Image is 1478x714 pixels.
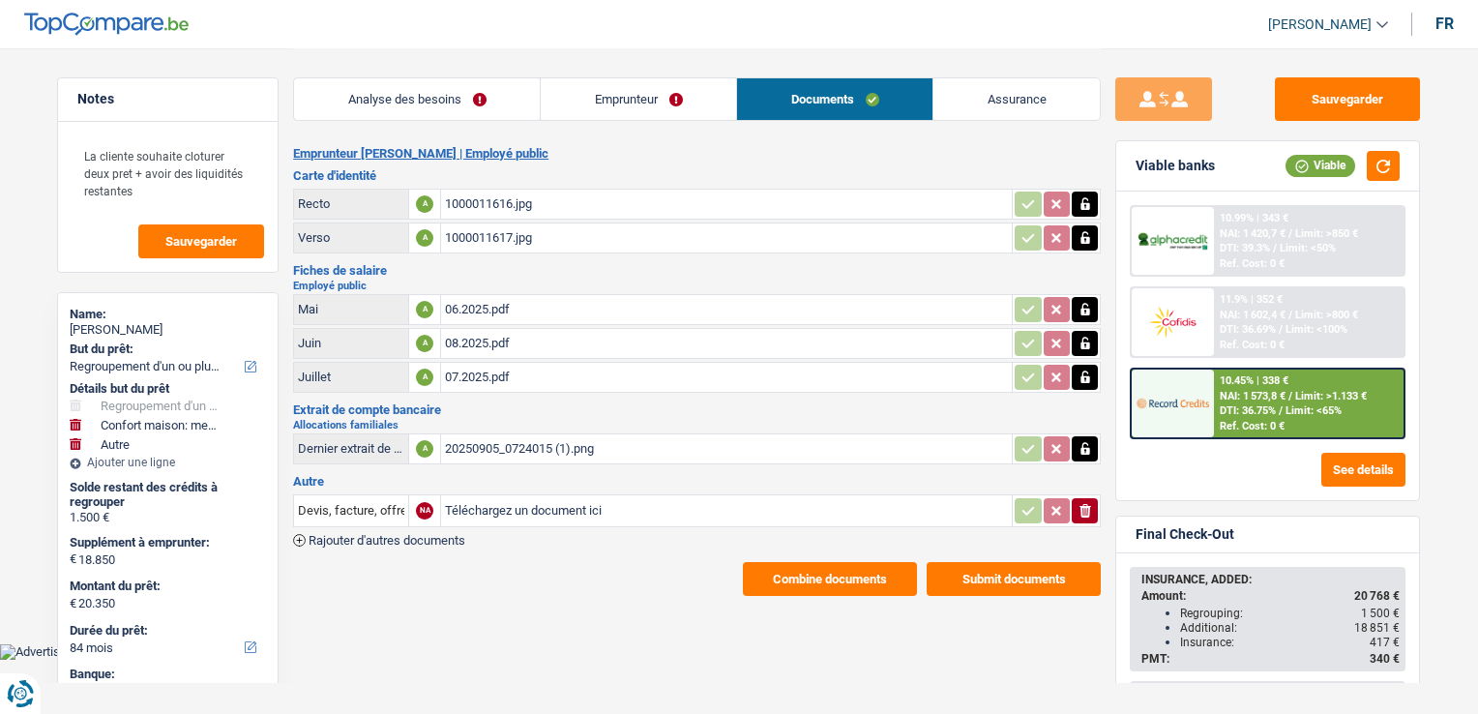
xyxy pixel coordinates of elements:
[1180,607,1400,620] div: Regrouping:
[933,78,1100,120] a: Assurance
[1141,573,1400,586] div: INSURANCE, ADDED:
[445,329,1008,358] div: 08.2025.pdf
[416,502,433,520] div: NA
[298,230,404,245] div: Verso
[1137,230,1208,253] img: AlphaCredit
[416,369,433,386] div: A
[445,363,1008,392] div: 07.2025.pdf
[70,480,266,510] div: Solde restant des crédits à regrouper
[1279,323,1283,336] span: /
[298,370,404,384] div: Juillet
[1136,526,1234,543] div: Final Check-Out
[1286,323,1347,336] span: Limit: <100%
[445,223,1008,253] div: 1000011617.jpg
[70,667,266,682] div: Banque:
[70,381,266,397] div: Détails but du prêt
[70,307,266,322] div: Name:
[293,403,1101,416] h3: Extrait de compte bancaire
[1361,607,1400,620] span: 1 500 €
[1275,77,1420,121] button: Sauvegarder
[293,475,1101,488] h3: Autre
[1180,636,1400,649] div: Insurance:
[1280,242,1336,254] span: Limit: <50%
[1220,390,1286,402] span: NAI: 1 573,8 €
[1220,293,1283,306] div: 11.9% | 352 €
[70,682,266,698] div: Record Credits
[293,169,1101,182] h3: Carte d'identité
[1370,652,1400,666] span: 340 €
[541,78,736,120] a: Emprunteur
[1288,309,1292,321] span: /
[70,551,76,567] span: €
[1286,155,1355,176] div: Viable
[70,510,266,525] div: 1.500 €
[70,456,266,469] div: Ajouter une ligne
[445,434,1008,463] div: 20250905_0724015 (1).png
[1220,227,1286,240] span: NAI: 1 420,7 €
[298,196,404,211] div: Recto
[1295,309,1358,321] span: Limit: >800 €
[737,78,932,120] a: Documents
[416,335,433,352] div: A
[298,336,404,350] div: Juin
[1321,453,1405,487] button: See details
[1286,404,1342,417] span: Limit: <65%
[1220,323,1276,336] span: DTI: 36.69%
[294,78,540,120] a: Analyse des besoins
[927,562,1101,596] button: Submit documents
[1220,212,1288,224] div: 10.99% | 343 €
[1220,309,1286,321] span: NAI: 1 602,4 €
[70,623,262,639] label: Durée du prêt:
[1180,621,1400,635] div: Additional:
[293,534,465,547] button: Rajouter d'autres documents
[1354,621,1400,635] span: 18 851 €
[70,535,262,550] label: Supplément à emprunter:
[1137,304,1208,340] img: Cofidis
[416,440,433,458] div: A
[138,224,264,258] button: Sauvegarder
[24,13,189,36] img: TopCompare Logo
[1370,636,1400,649] span: 417 €
[70,322,266,338] div: [PERSON_NAME]
[1273,242,1277,254] span: /
[743,562,917,596] button: Combine documents
[77,91,258,107] h5: Notes
[309,534,465,547] span: Rajouter d'autres documents
[1141,652,1400,666] div: PMT:
[1435,15,1454,33] div: fr
[1288,390,1292,402] span: /
[1137,385,1208,421] img: Record Credits
[416,229,433,247] div: A
[445,295,1008,324] div: 06.2025.pdf
[1253,9,1388,41] a: [PERSON_NAME]
[298,302,404,316] div: Mai
[416,195,433,213] div: A
[1141,589,1400,603] div: Amount:
[293,420,1101,431] h2: Allocations familiales
[1220,339,1285,351] div: Ref. Cost: 0 €
[70,342,262,357] label: But du prêt:
[1295,227,1358,240] span: Limit: >850 €
[416,301,433,318] div: A
[1220,374,1288,387] div: 10.45% | 338 €
[1220,242,1270,254] span: DTI: 39.3%
[1295,390,1367,402] span: Limit: >1.133 €
[445,190,1008,219] div: 1000011616.jpg
[293,146,1101,162] h2: Emprunteur [PERSON_NAME] | Employé public
[1136,158,1215,174] div: Viable banks
[298,441,404,456] div: Dernier extrait de compte pour vos allocations familiales
[293,264,1101,277] h3: Fiches de salaire
[1354,589,1400,603] span: 20 768 €
[165,235,237,248] span: Sauvegarder
[70,579,262,594] label: Montant du prêt:
[70,596,76,611] span: €
[1288,227,1292,240] span: /
[1268,16,1372,33] span: [PERSON_NAME]
[1279,404,1283,417] span: /
[293,281,1101,291] h2: Employé public
[1220,420,1285,432] div: Ref. Cost: 0 €
[1220,404,1276,417] span: DTI: 36.75%
[1220,257,1285,270] div: Ref. Cost: 0 €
